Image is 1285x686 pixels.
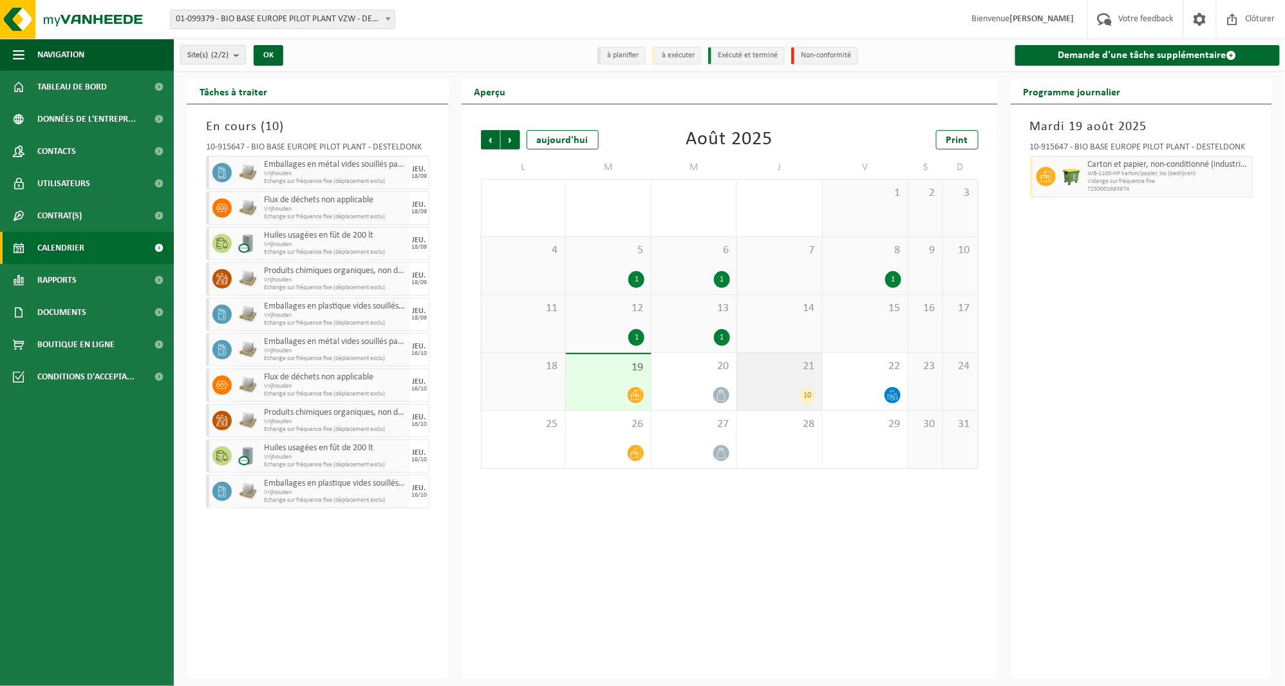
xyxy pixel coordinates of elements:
[411,350,427,357] div: 16/10
[566,156,652,179] td: M
[572,417,644,432] span: 26
[264,443,407,453] span: Huiles usagées en fût de 200 lt
[413,272,426,280] div: JEU.
[411,280,427,286] div: 18/09
[628,329,644,346] div: 1
[628,271,644,288] div: 1
[264,390,407,398] span: Echange sur fréquence fixe (déplacement exclu)
[264,426,407,434] span: Echange sur fréquence fixe (déplacement exclu)
[1088,186,1250,193] span: T250001683974
[1062,167,1082,186] img: WB-1100-HPE-GN-50
[1015,45,1280,66] a: Demande d'une tâche supplémentaire
[265,120,279,133] span: 10
[264,205,407,213] span: Vrijhouden
[714,329,730,346] div: 1
[37,200,82,232] span: Contrat(s)
[481,130,500,149] span: Précédent
[1030,143,1253,156] div: 10-915647 - BIO BASE EUROPE PILOT PLANT - DESTELDONK
[915,186,936,200] span: 2
[950,417,971,432] span: 31
[686,130,773,149] div: Août 2025
[744,243,816,258] span: 7
[238,411,258,430] img: LP-PA-00000-WDN-11
[737,156,823,179] td: J
[238,305,258,324] img: LP-PA-00000-WDN-11
[829,359,901,374] span: 22
[211,51,229,59] count: (2/2)
[572,361,644,375] span: 19
[823,156,908,179] td: V
[915,359,936,374] span: 23
[488,301,559,316] span: 11
[411,315,427,321] div: 18/09
[488,417,559,432] span: 25
[171,10,395,28] span: 01-099379 - BIO BASE EUROPE PILOT PLANT VZW - DESTELDONK
[264,160,407,170] span: Emballages en métal vides souillés par des substances dangereuses
[501,130,520,149] span: Suivant
[264,337,407,347] span: Emballages en métal vides souillés par des substances dangereuses
[829,186,901,200] span: 1
[950,243,971,258] span: 10
[264,453,407,461] span: Vrijhouden
[264,195,407,205] span: Flux de déchets non applicable
[915,417,936,432] span: 30
[950,186,971,200] span: 3
[264,312,407,319] span: Vrijhouden
[572,243,644,258] span: 5
[411,421,427,428] div: 16/10
[37,264,77,296] span: Rapports
[264,479,407,489] span: Emballages en plastique vides souillés par des substances oxydants (comburant)
[744,417,816,432] span: 28
[597,47,646,64] li: à planifier
[264,241,407,249] span: Vrijhouden
[37,103,136,135] span: Données de l'entrepr...
[264,301,407,312] span: Emballages en plastique vides souillés par des substances oxydants (comburant)
[915,301,936,316] span: 16
[943,156,978,179] td: D
[1030,117,1253,137] h3: Mardi 19 août 2025
[264,489,407,497] span: Vrijhouden
[413,166,426,173] div: JEU.
[37,167,90,200] span: Utilisateurs
[829,301,901,316] span: 15
[413,307,426,315] div: JEU.
[791,47,858,64] li: Non-conformité
[714,271,730,288] div: 1
[411,492,427,499] div: 16/10
[411,386,427,392] div: 16/10
[950,359,971,374] span: 24
[264,284,407,292] span: Echange sur fréquence fixe (déplacement exclu)
[572,301,644,316] span: 12
[1088,170,1250,178] span: WB-1100-HP karton/papier, los (bedrijven)
[37,135,76,167] span: Contacts
[264,347,407,355] span: Vrijhouden
[413,236,426,244] div: JEU.
[37,71,107,103] span: Tableau de bord
[411,457,427,463] div: 16/10
[829,243,901,258] span: 8
[170,10,395,29] span: 01-099379 - BIO BASE EUROPE PILOT PLANT VZW - DESTELDONK
[37,329,115,361] span: Boutique en ligne
[206,143,429,156] div: 10-915647 - BIO BASE EUROPE PILOT PLANT - DESTELDONK
[915,243,936,258] span: 9
[658,417,730,432] span: 27
[37,361,135,393] span: Conditions d'accepta...
[885,271,901,288] div: 1
[187,79,280,104] h2: Tâches à traiter
[908,156,943,179] td: S
[238,340,258,359] img: LP-PA-00000-WDN-11
[708,47,785,64] li: Exécuté et terminé
[264,170,407,178] span: Vrijhouden
[37,39,84,71] span: Navigation
[264,178,407,186] span: Echange sur fréquence fixe (déplacement exclu)
[488,359,559,374] span: 18
[411,173,427,180] div: 18/09
[1088,160,1250,170] span: Carton et papier, non-conditionné (industriel)
[829,417,901,432] span: 29
[264,276,407,284] span: Vrijhouden
[264,372,407,383] span: Flux de déchets non applicable
[413,378,426,386] div: JEU.
[481,156,567,179] td: L
[1011,79,1134,104] h2: Programme journalier
[264,461,407,469] span: Echange sur fréquence fixe (déplacement exclu)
